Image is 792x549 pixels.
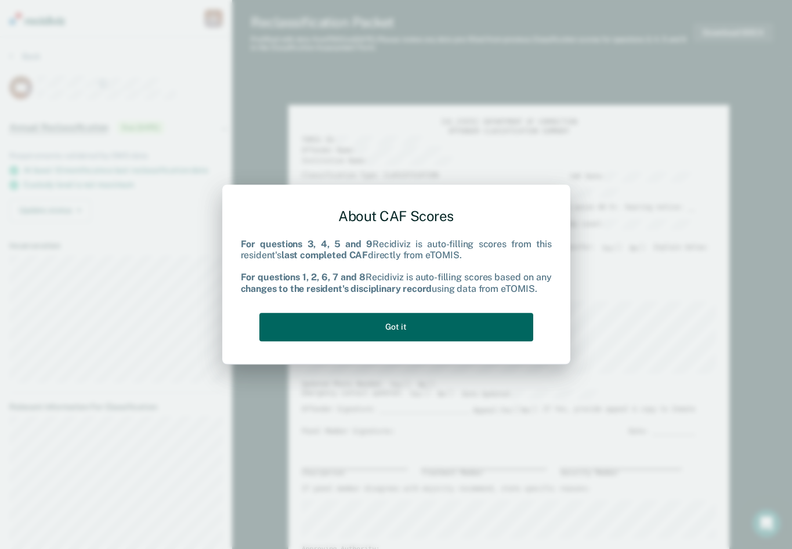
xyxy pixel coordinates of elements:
[241,239,552,294] div: Recidiviz is auto-filling scores from this resident's directly from eTOMIS. Recidiviz is auto-fil...
[241,283,432,294] b: changes to the resident's disciplinary record
[241,272,366,283] b: For questions 1, 2, 6, 7 and 8
[241,198,552,234] div: About CAF Scores
[259,313,533,341] button: Got it
[241,239,373,250] b: For questions 3, 4, 5 and 9
[281,250,368,261] b: last completed CAF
